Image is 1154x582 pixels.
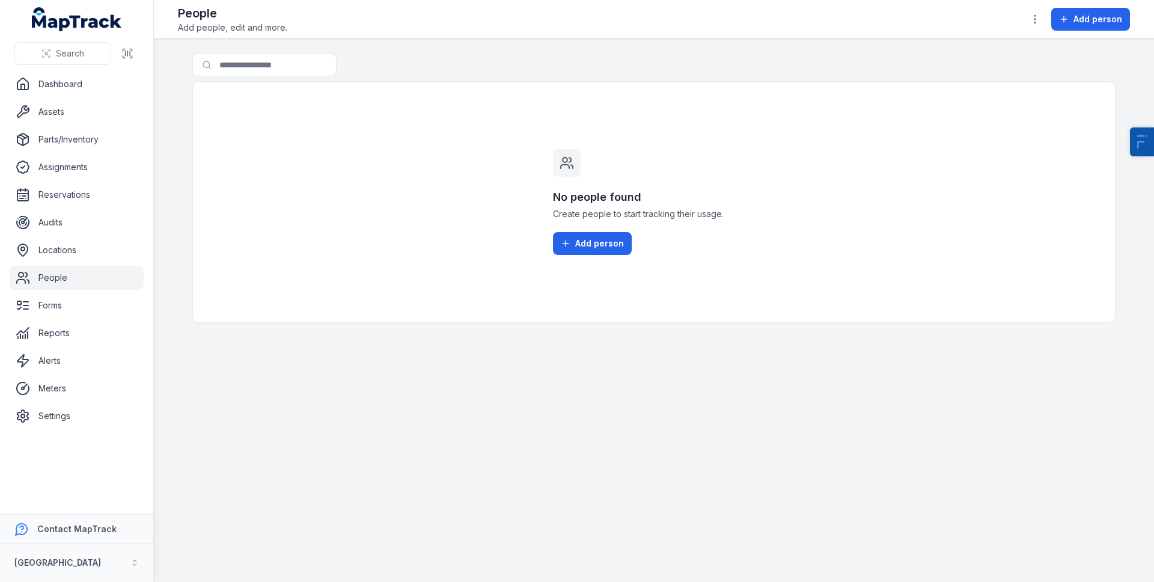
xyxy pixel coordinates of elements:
[10,321,144,345] a: Reports
[10,127,144,152] a: Parts/Inventory
[10,100,144,124] a: Assets
[575,237,624,250] span: Add person
[10,293,144,317] a: Forms
[56,47,84,60] span: Search
[32,7,122,31] a: MapTrack
[10,238,144,262] a: Locations
[1073,13,1122,25] span: Add person
[10,72,144,96] a: Dashboard
[14,557,101,568] strong: [GEOGRAPHIC_DATA]
[553,208,755,220] span: Create people to start tracking their usage.
[553,189,755,206] h3: No people found
[14,42,111,65] button: Search
[37,524,117,534] strong: Contact MapTrack
[10,155,144,179] a: Assignments
[1051,8,1130,31] button: Add person
[10,183,144,207] a: Reservations
[10,210,144,234] a: Audits
[10,404,144,428] a: Settings
[553,232,632,255] button: Add person
[10,266,144,290] a: People
[178,5,287,22] h2: People
[10,349,144,373] a: Alerts
[10,376,144,400] a: Meters
[178,22,287,34] span: Add people, edit and more.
